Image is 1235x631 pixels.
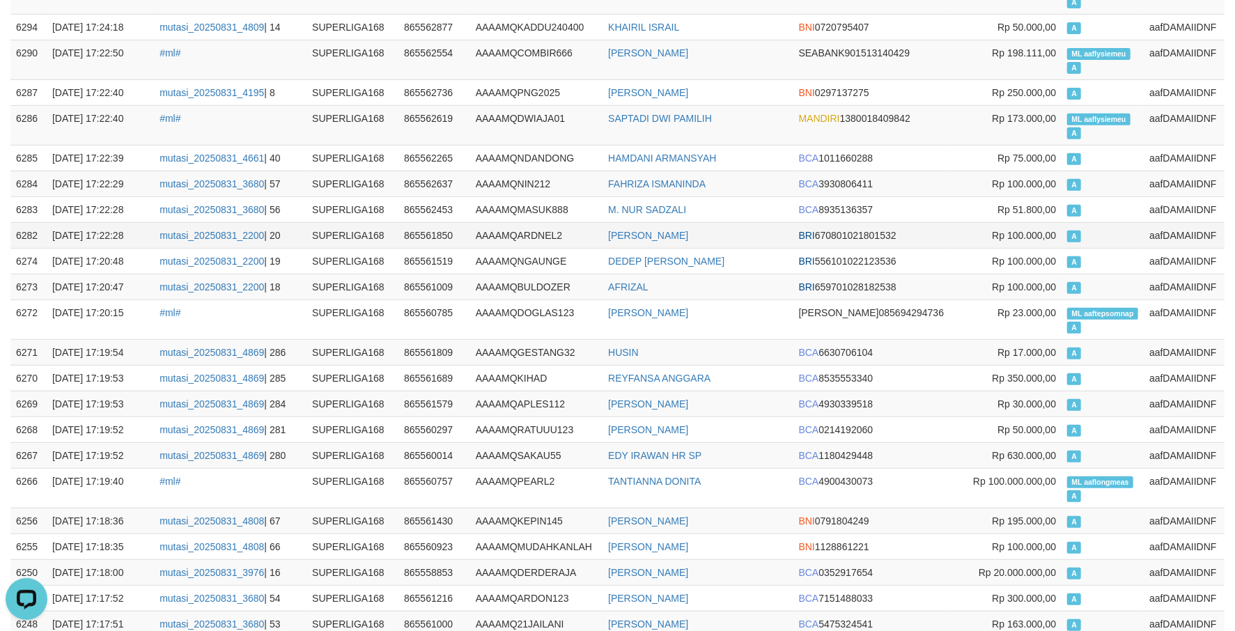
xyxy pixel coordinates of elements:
[398,105,470,145] td: 865562619
[306,468,398,508] td: SUPERLIGA168
[398,274,470,299] td: 865561009
[154,14,306,40] td: | 14
[799,178,819,189] span: BCA
[398,299,470,339] td: 865560785
[470,533,603,559] td: AAAAMQMUDAHKANLAH
[793,416,950,442] td: 0214192060
[799,113,840,124] span: MANDIRI
[47,559,154,585] td: [DATE] 17:18:00
[1144,339,1225,365] td: aafDAMAIIDNF
[47,248,154,274] td: [DATE] 17:20:48
[154,171,306,196] td: | 57
[47,468,154,508] td: [DATE] 17:19:40
[992,593,1056,604] span: Rp 300.000,00
[470,145,603,171] td: AAAAMQNDANDONG
[997,204,1056,215] span: Rp 51.800,00
[1067,451,1081,462] span: Approved
[160,230,264,241] a: mutasi_20250831_2200
[154,274,306,299] td: | 18
[398,79,470,105] td: 865562736
[608,87,688,98] a: [PERSON_NAME]
[10,365,47,391] td: 6270
[398,533,470,559] td: 865560923
[398,14,470,40] td: 865562877
[1144,171,1225,196] td: aafDAMAIIDNF
[398,339,470,365] td: 865561809
[1144,533,1225,559] td: aafDAMAIIDNF
[160,204,264,215] a: mutasi_20250831_3680
[793,391,950,416] td: 4930339518
[1067,127,1081,139] span: Approved
[608,256,724,267] a: DEDEP [PERSON_NAME]
[160,373,264,384] a: mutasi_20250831_4869
[1067,399,1081,411] span: Approved
[306,508,398,533] td: SUPERLIGA168
[608,307,688,318] a: [PERSON_NAME]
[47,40,154,79] td: [DATE] 17:22:50
[47,105,154,145] td: [DATE] 17:22:40
[1144,365,1225,391] td: aafDAMAIIDNF
[608,47,688,59] a: [PERSON_NAME]
[47,391,154,416] td: [DATE] 17:19:53
[160,424,264,435] a: mutasi_20250831_4869
[10,14,47,40] td: 6294
[1067,619,1081,631] span: Approved
[10,196,47,222] td: 6283
[793,299,950,339] td: 085694294736
[306,79,398,105] td: SUPERLIGA168
[1067,256,1081,268] span: Approved
[1144,585,1225,611] td: aafDAMAIIDNF
[398,585,470,611] td: 865561216
[47,508,154,533] td: [DATE] 17:18:36
[10,391,47,416] td: 6269
[793,171,950,196] td: 3930806411
[793,508,950,533] td: 0791804249
[799,153,819,164] span: BCA
[992,373,1056,384] span: Rp 350.000,00
[470,248,603,274] td: AAAAMQNGAUNGE
[799,230,815,241] span: BRI
[470,105,603,145] td: AAAAMQDWIAJA01
[154,79,306,105] td: | 8
[799,541,815,552] span: BNI
[1144,145,1225,171] td: aafDAMAIIDNF
[160,113,180,124] a: #ml#
[1144,442,1225,468] td: aafDAMAIIDNF
[47,145,154,171] td: [DATE] 17:22:39
[160,567,264,578] a: mutasi_20250831_3976
[47,416,154,442] td: [DATE] 17:19:52
[47,585,154,611] td: [DATE] 17:17:52
[1067,425,1081,437] span: Approved
[160,87,264,98] a: mutasi_20250831_4195
[10,416,47,442] td: 6268
[1067,490,1081,502] span: Approved
[470,442,603,468] td: AAAAMQSAKAU55
[1067,476,1133,488] span: Manually Linked by aaflongmeas
[154,248,306,274] td: | 19
[470,171,603,196] td: AAAAMQNIN212
[306,40,398,79] td: SUPERLIGA168
[799,515,815,527] span: BNI
[992,113,1056,124] span: Rp 173.000,00
[398,559,470,585] td: 865558853
[306,171,398,196] td: SUPERLIGA168
[992,281,1056,293] span: Rp 100.000,00
[608,567,688,578] a: [PERSON_NAME]
[47,274,154,299] td: [DATE] 17:20:47
[1067,179,1081,191] span: Approved
[154,196,306,222] td: | 56
[793,196,950,222] td: 8935136357
[793,79,950,105] td: 0297137275
[608,373,710,384] a: REYFANSA ANGGARA
[608,22,679,33] a: KHAIRIL ISRAIL
[398,508,470,533] td: 865561430
[160,593,264,604] a: mutasi_20250831_3680
[47,171,154,196] td: [DATE] 17:22:29
[799,347,819,358] span: BCA
[154,391,306,416] td: | 284
[160,541,264,552] a: mutasi_20250831_4808
[398,40,470,79] td: 865562554
[154,365,306,391] td: | 285
[160,450,264,461] a: mutasi_20250831_4869
[1067,568,1081,579] span: Approved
